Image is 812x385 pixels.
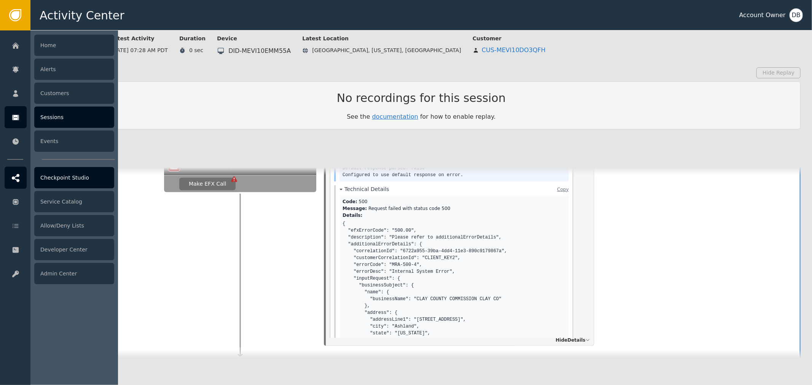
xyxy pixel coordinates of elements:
[34,83,114,104] div: Customers
[110,46,168,54] div: [DATE] 07:28 AM PDT
[337,107,506,121] div: See the for how to enable replay.
[34,130,114,152] div: Events
[110,35,168,46] div: Latest Activity
[228,46,291,56] div: DID-MEVI10EMM55A
[473,35,546,46] div: Customer
[482,46,546,54] div: CUS-MEVI10DO3QFH
[5,167,114,189] a: Checkpoint Studio
[5,191,114,213] a: Service Catalog
[5,58,114,80] a: Alerts
[34,107,114,128] div: Sessions
[340,185,389,193] button: Technical Details
[302,35,461,46] div: Latest Location
[343,206,367,211] strong: Message:
[5,34,114,56] a: Home
[343,213,362,218] strong: Details:
[217,35,291,46] div: Device
[34,167,114,188] div: Checkpoint Studio
[557,186,569,193] button: Copy
[179,35,206,46] div: Duration
[5,130,114,152] a: Events
[790,8,803,22] button: DB
[343,198,566,205] div: 500
[337,89,506,107] div: No recordings for this session
[343,199,357,204] strong: Code:
[34,59,114,80] div: Alerts
[5,82,114,104] a: Customers
[739,11,786,20] div: Account Owner
[42,67,756,78] div: Replay
[189,180,226,188] div: Make EFX Call
[5,106,114,128] a: Sessions
[556,337,585,344] span: Hide Details
[34,191,114,212] div: Service Catalog
[34,263,114,284] div: Admin Center
[34,35,114,56] div: Home
[34,215,114,236] div: Allow/Deny Lists
[756,67,801,78] div: Hide Replay
[5,215,114,237] a: Allow/Deny Lists
[5,262,114,285] a: Admin Center
[40,7,124,24] span: Activity Center
[5,239,114,261] a: Developer Center
[372,113,418,120] a: documentation
[189,46,203,54] div: 0 sec
[343,205,566,212] div: Request failed with status code 500
[34,239,114,260] div: Developer Center
[312,46,461,54] div: [GEOGRAPHIC_DATA], [US_STATE], [GEOGRAPHIC_DATA]
[42,148,801,160] div: Activity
